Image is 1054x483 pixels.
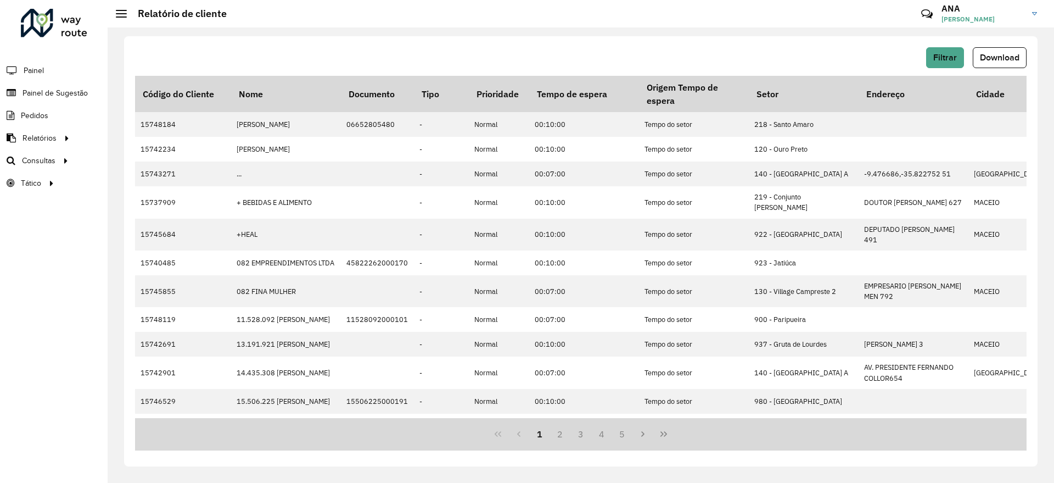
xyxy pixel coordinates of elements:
[749,275,859,307] td: 130 - Village Campreste 2
[612,424,633,445] button: 5
[231,251,341,275] td: 082 EMPREENDIMENTOS LTDA
[231,275,341,307] td: 082 FINA MULHER
[529,275,639,307] td: 00:07:00
[859,332,968,357] td: [PERSON_NAME] 3
[341,76,414,112] th: Documento
[469,186,529,218] td: Normal
[23,87,88,99] span: Painel de Sugestão
[639,251,749,275] td: Tempo do setor
[639,76,749,112] th: Origem Tempo de espera
[639,332,749,357] td: Tempo do setor
[341,251,414,275] td: 45822262000170
[469,219,529,251] td: Normal
[414,414,469,438] td: -
[570,424,591,445] button: 3
[529,424,550,445] button: 1
[749,76,859,112] th: Setor
[469,357,529,388] td: Normal
[135,76,231,112] th: Código do Cliente
[653,424,674,445] button: Last Page
[24,65,44,76] span: Painel
[231,389,341,414] td: 15.506.225 [PERSON_NAME]
[231,332,341,357] td: 13.191.921 [PERSON_NAME]
[941,3,1024,14] h3: ANA
[469,112,529,137] td: Normal
[639,414,749,438] td: Tempo do setor
[341,414,414,438] td: 15828271000107
[231,162,341,186] td: ...
[550,424,570,445] button: 2
[135,251,231,275] td: 15740485
[529,137,639,162] td: 00:10:00
[231,186,341,218] td: + BEBIDAS E ALIMENTO
[127,8,227,20] h2: Relatório de cliente
[414,389,469,414] td: -
[749,332,859,357] td: 937 - Gruta de Lourdes
[469,275,529,307] td: Normal
[529,389,639,414] td: 00:10:00
[414,275,469,307] td: -
[529,186,639,218] td: 00:10:00
[529,219,639,251] td: 00:10:00
[469,414,529,438] td: Normal
[231,219,341,251] td: +HEAL
[414,137,469,162] td: -
[414,219,469,251] td: -
[231,414,341,438] td: 15.828.271 [PERSON_NAME]
[341,389,414,414] td: 15506225000191
[639,186,749,218] td: Tempo do setor
[21,110,48,121] span: Pedidos
[859,357,968,388] td: AV. PRESIDENTE FERNANDO COLLOR654
[926,47,964,68] button: Filtrar
[135,162,231,186] td: 15743271
[639,137,749,162] td: Tempo do setor
[749,219,859,251] td: 922 - [GEOGRAPHIC_DATA]
[231,307,341,332] td: 11.528.092 [PERSON_NAME]
[231,112,341,137] td: [PERSON_NAME]
[749,307,859,332] td: 900 - Paripueira
[639,389,749,414] td: Tempo do setor
[135,186,231,218] td: 15737909
[135,357,231,388] td: 15742901
[469,389,529,414] td: Normal
[632,424,653,445] button: Next Page
[414,251,469,275] td: -
[529,357,639,388] td: 00:07:00
[135,332,231,357] td: 15742691
[529,162,639,186] td: 00:07:00
[135,219,231,251] td: 15745684
[639,219,749,251] td: Tempo do setor
[749,112,859,137] td: 218 - Santo Amaro
[639,162,749,186] td: Tempo do setor
[749,251,859,275] td: 923 - Jatiúca
[859,76,968,112] th: Endereço
[231,357,341,388] td: 14.435.308 [PERSON_NAME]
[414,332,469,357] td: -
[973,47,1027,68] button: Download
[639,307,749,332] td: Tempo do setor
[414,162,469,186] td: -
[469,162,529,186] td: Normal
[469,76,529,112] th: Prioridade
[23,132,57,144] span: Relatórios
[933,53,957,62] span: Filtrar
[591,424,612,445] button: 4
[135,112,231,137] td: 15748184
[859,186,968,218] td: DOUTOR [PERSON_NAME] 627
[135,389,231,414] td: 15746529
[469,332,529,357] td: Normal
[941,14,1024,24] span: [PERSON_NAME]
[980,53,1019,62] span: Download
[414,112,469,137] td: -
[529,332,639,357] td: 00:10:00
[414,186,469,218] td: -
[414,76,469,112] th: Tipo
[529,414,639,438] td: 00:10:00
[749,186,859,218] td: 219 - Conjunto [PERSON_NAME]
[749,137,859,162] td: 120 - Ouro Preto
[529,112,639,137] td: 00:10:00
[22,155,55,166] span: Consultas
[341,112,414,137] td: 06652805480
[21,177,41,189] span: Tático
[749,357,859,388] td: 140 - [GEOGRAPHIC_DATA] A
